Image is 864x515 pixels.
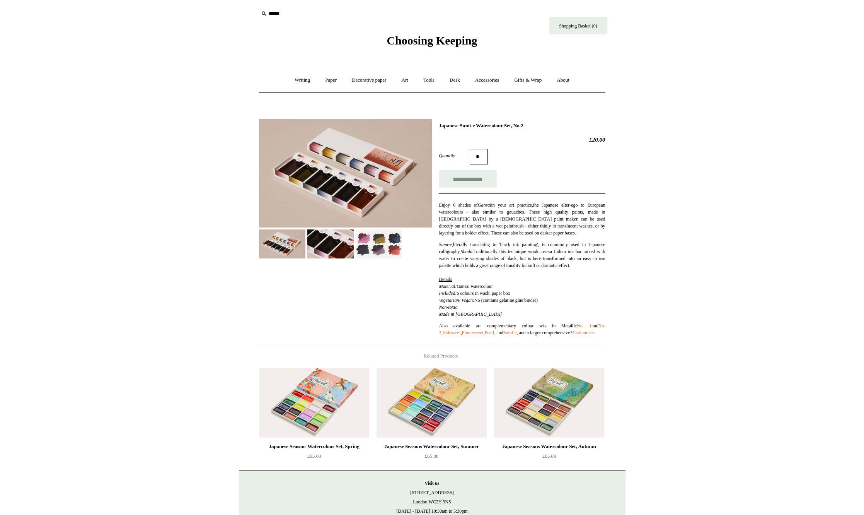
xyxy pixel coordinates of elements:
a: Decorative paper [345,70,393,91]
a: Japanese Seasons Watercolour Set, Spring £65.00 [259,442,369,474]
span: Enjoy 6 shades of [439,202,477,208]
label: Quantity [439,152,470,159]
img: Japanese Sumi-e Watercolour Set, No.2 [356,229,402,258]
em: Shodō. [461,249,474,254]
a: Tools [416,70,441,91]
a: About [550,70,576,91]
em: Vegetarian/ Vegan: [439,298,474,303]
div: Japanese Seasons Watercolour Set, Spring [261,442,367,451]
a: Japanese Seasons Watercolour Set, Summer £65.00 [377,442,486,474]
a: No. 1 [577,323,591,329]
img: Japanese Sumi-e Watercolour Set, No.2 [259,119,432,228]
a: Japanese Seasons Watercolour Set, Spring Japanese Seasons Watercolour Set, Spring [259,368,369,438]
em: Gansai [478,202,491,208]
span: £65.00 [425,453,439,459]
a: Desk [443,70,467,91]
a: Choosing Keeping [387,40,477,46]
span: Details [439,277,452,282]
p: literally translating to 'black ink painting', is commonly used in Japanese calligraphy, Traditio... [439,241,605,318]
div: Japanese Seasons Watercolour Set, Summer [378,442,484,451]
img: Japanese Sumi-e Watercolour Set, No.2 [307,229,354,258]
a: Accessories [468,70,506,91]
em: Material: [439,284,457,289]
a: 35 colour set [570,330,594,335]
div: Japanese Seasons Watercolour Set, Autumn [496,442,602,451]
a: Art [395,70,415,91]
h2: £20.00 [439,136,605,143]
a: Pearl [485,330,494,335]
a: Sumi-e [503,330,517,335]
img: Japanese Seasons Watercolour Set, Spring [259,368,369,438]
strong: Visit us [425,481,440,486]
a: Shopping Basket (0) [549,17,607,34]
span: £65.00 [542,453,556,459]
a: Writing [288,70,317,91]
img: Japanese Sumi-e Watercolour Set, No.2 [259,229,305,258]
a: Iridescent [442,330,460,335]
span: Choosing Keeping [387,34,477,47]
h1: Japanese Sumi-e Watercolour Set, No.2 [439,123,605,129]
p: Also available are complementary colour sets in Metallic and , , , , and , and a larger comprehen... [439,322,605,336]
a: Japanese Seasons Watercolour Set, Autumn Japanese Seasons Watercolour Set, Autumn [494,368,604,438]
em: Included: [439,291,457,296]
a: Fluorescent [462,330,484,335]
a: Gifts & Wrap [507,70,549,91]
h4: Related Products [239,353,625,359]
span: the Japanese alter-ego to European watercolours - also similar to gouaches. These high quality pa... [439,202,605,236]
a: Paper [318,70,344,91]
span: an Indian ink bar mixed with water to create varying shades of black, but is here transformed int... [439,249,605,268]
span: in your art practice [491,202,532,208]
em: Sumi-e, [439,242,453,247]
a: Japanese Seasons Watercolour Set, Autumn £65.00 [494,442,604,474]
a: Japanese Seasons Watercolour Set, Summer Japanese Seasons Watercolour Set, Summer [377,368,486,438]
em: , [532,202,533,208]
em: Non-toxic Made in [GEOGRAPHIC_DATA] [439,305,502,317]
span: £65.00 [307,453,321,459]
img: Japanese Seasons Watercolour Set, Summer [377,368,486,438]
img: Japanese Seasons Watercolour Set, Autumn [494,368,604,438]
